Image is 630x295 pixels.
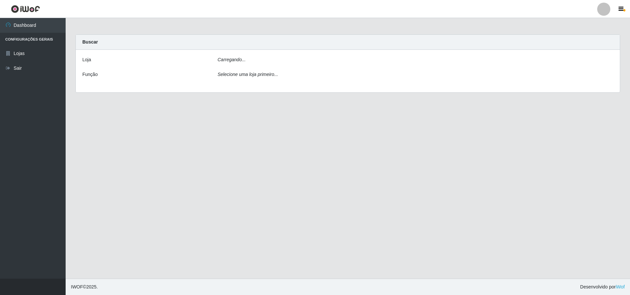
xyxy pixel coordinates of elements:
[82,71,98,78] label: Função
[82,56,91,63] label: Loja
[11,5,40,13] img: CoreUI Logo
[82,39,98,45] strong: Buscar
[580,284,625,290] span: Desenvolvido por
[218,72,278,77] i: Selecione uma loja primeiro...
[71,284,83,289] span: IWOF
[71,284,98,290] span: © 2025 .
[218,57,246,62] i: Carregando...
[616,284,625,289] a: iWof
